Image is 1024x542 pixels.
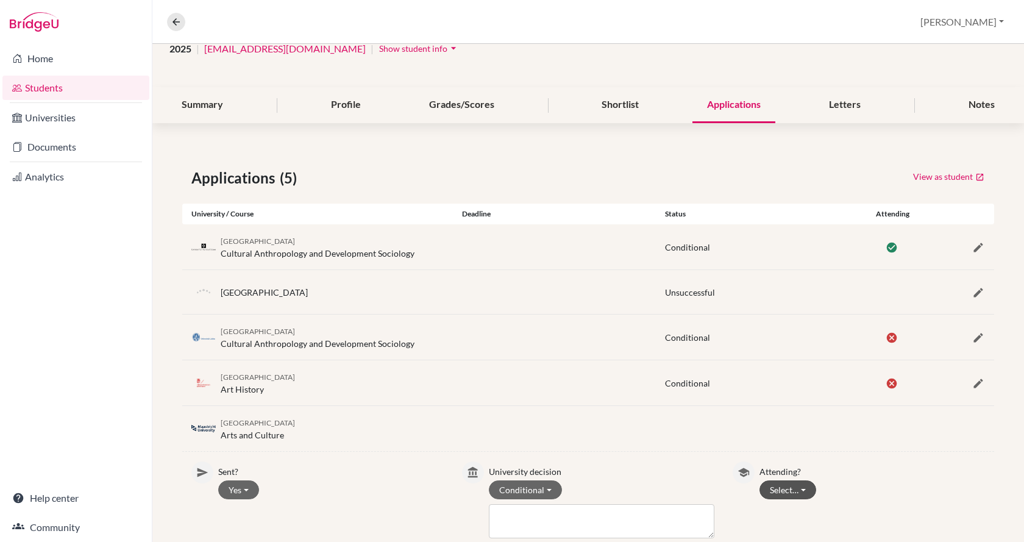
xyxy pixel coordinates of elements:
a: Community [2,515,149,540]
div: Arts and Culture [221,416,295,441]
p: University decision [489,462,714,478]
div: Applications [692,87,775,123]
div: Letters [814,87,875,123]
p: Attending? [759,462,985,478]
button: Select… [759,480,816,499]
a: [EMAIL_ADDRESS][DOMAIN_NAME] [204,41,366,56]
span: (5) [280,167,302,189]
a: Documents [2,135,149,159]
div: Notes [954,87,1009,123]
img: nl_rug_5xr4mhnp.png [191,379,216,388]
button: Yes [218,480,259,499]
span: [GEOGRAPHIC_DATA] [221,418,295,427]
a: Analytics [2,165,149,189]
img: nl_uva_p9o648rg.png [191,243,216,252]
a: Students [2,76,149,100]
span: Applications [191,167,280,189]
div: [GEOGRAPHIC_DATA] [221,286,308,299]
span: Conditional [665,332,710,343]
span: [GEOGRAPHIC_DATA] [221,237,295,246]
img: default-university-logo-42dd438d0b49c2174d4c41c49dcd67eec2da6d16b3a2f6d5de70cc347232e317.png [191,280,216,304]
div: Status [656,209,859,219]
span: [GEOGRAPHIC_DATA] [221,327,295,336]
div: Attending [859,209,926,219]
a: Home [2,46,149,71]
a: Universities [2,105,149,130]
div: Profile [316,87,375,123]
div: University / Course [182,209,453,219]
div: Deadline [453,209,656,219]
span: Conditional [665,242,710,252]
div: Cultural Anthropology and Development Sociology [221,324,414,350]
span: | [196,41,199,56]
img: nl_maa_omvxt46b.png [191,424,216,433]
div: Shortlist [587,87,653,123]
a: Help center [2,486,149,510]
span: Conditional [665,378,710,388]
img: nl_lei_oonydk7g.png [191,333,216,342]
span: Unsuccessful [665,287,715,298]
span: Show student info [379,43,447,54]
div: Grades/Scores [414,87,509,123]
div: Art History [221,370,295,396]
span: [GEOGRAPHIC_DATA] [221,373,295,382]
p: Sent? [218,462,444,478]
button: [PERSON_NAME] [915,10,1009,34]
span: | [371,41,374,56]
span: 2025 [169,41,191,56]
button: Show student infoarrow_drop_down [379,39,460,58]
div: Summary [167,87,238,123]
div: Cultural Anthropology and Development Sociology [221,234,414,260]
button: Conditional [489,480,562,499]
a: View as student [912,167,985,186]
i: arrow_drop_down [447,42,460,54]
img: Bridge-U [10,12,59,32]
